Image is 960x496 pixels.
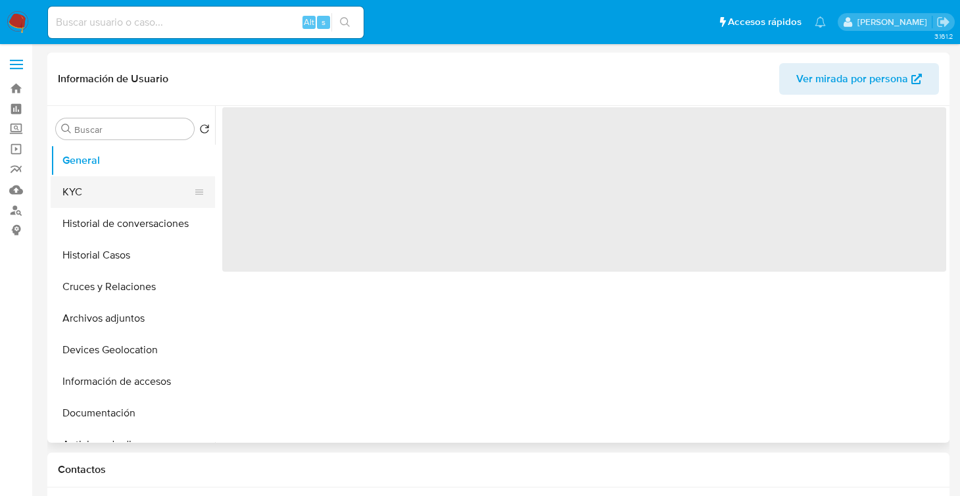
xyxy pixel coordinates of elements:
a: Salir [936,15,950,29]
span: Ver mirada por persona [796,63,908,95]
button: Volver al orden por defecto [199,124,210,138]
button: Documentación [51,397,215,429]
button: search-icon [331,13,358,32]
span: Accesos rápidos [728,15,802,29]
button: KYC [51,176,204,208]
p: brenda.morenoreyes@mercadolibre.com.mx [857,16,932,28]
button: Historial Casos [51,239,215,271]
span: s [322,16,325,28]
button: Buscar [61,124,72,134]
a: Notificaciones [815,16,826,28]
span: ‌ [222,107,946,272]
h1: Contactos [58,463,939,476]
h1: Información de Usuario [58,72,168,86]
button: Ver mirada por persona [779,63,939,95]
button: Devices Geolocation [51,334,215,366]
button: Anticipos de dinero [51,429,215,460]
button: Cruces y Relaciones [51,271,215,303]
input: Buscar usuario o caso... [48,14,364,31]
button: Información de accesos [51,366,215,397]
input: Buscar [74,124,189,136]
span: Alt [304,16,314,28]
button: Historial de conversaciones [51,208,215,239]
button: General [51,145,215,176]
button: Archivos adjuntos [51,303,215,334]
